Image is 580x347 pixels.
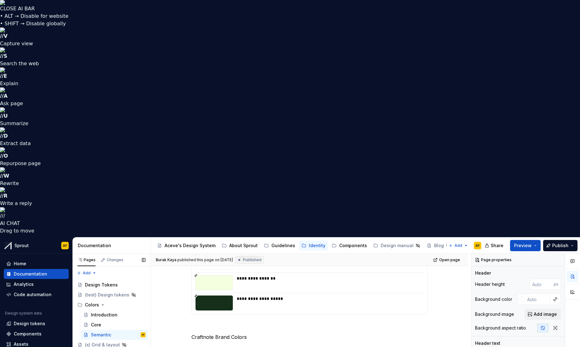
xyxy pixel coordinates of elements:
div: Documentation [14,271,47,277]
a: Documentation [4,269,69,279]
a: Core [81,320,148,330]
a: Guidelines [261,241,298,251]
a: SemanticAY [81,330,148,340]
button: SproutAY [1,239,71,252]
span: Preview [514,242,532,249]
div: Aceve's Design System [165,242,216,249]
div: Pages [77,257,96,262]
button: Add image [525,309,561,320]
button: Publish [543,240,578,251]
p: Craftnote Brand Colors [191,333,428,341]
div: Background image [475,311,514,317]
a: Design tokens [4,319,69,329]
div: AY [63,243,67,248]
div: Design system data [5,311,42,316]
div: Identity [309,242,325,249]
div: Design manual [381,242,414,249]
a: Design manual [371,241,423,251]
div: Header [475,270,491,276]
a: About Sprout [219,241,260,251]
div: Design Tokens [85,282,118,288]
div: AY [142,332,145,338]
span: Add [454,243,462,248]
button: Share [482,240,508,251]
a: Components [4,329,69,339]
p: px [554,282,558,287]
div: Analytics [14,281,34,287]
div: Header text [475,340,500,346]
div: Colors [85,302,99,308]
a: Home [4,259,69,269]
a: Code automation [4,290,69,300]
div: Core [91,322,101,328]
a: (test) Design tokens [75,290,148,300]
a: Analytics [4,279,69,289]
a: Design Tokens [75,280,148,290]
div: Background color [475,296,512,302]
span: Open page [439,257,460,262]
div: Design tokens [14,320,45,327]
button: Add [447,241,470,250]
span: Burak Kaya [156,257,176,262]
div: Page tree [155,239,445,252]
a: Identity [299,241,328,251]
a: Components [329,241,369,251]
input: Auto [530,279,554,290]
span: Share [491,242,503,249]
span: Add [83,271,91,276]
div: About Sprout [229,242,258,249]
div: published this page on [DATE] [177,257,233,262]
div: Home [14,261,26,267]
div: (test) Design tokens [85,292,129,298]
div: Components [14,331,42,337]
span: Published [243,257,261,262]
div: Changes [107,257,123,262]
div: Blog [434,242,444,249]
div: Guidelines [271,242,295,249]
button: Preview [510,240,541,251]
a: Blog [424,241,453,251]
a: Open page [431,256,463,264]
div: Documentation [78,242,148,249]
div: Header height [475,281,505,287]
div: Semantic [91,332,111,338]
div: Introduction [91,312,117,318]
input: Auto [525,294,550,305]
span: Add image [534,311,557,317]
div: AY [475,243,480,248]
div: Sprout [14,242,29,249]
span: Publish [552,242,568,249]
a: Aceve's Design System [155,241,218,251]
button: Add [75,269,98,277]
div: Background aspect ratio [475,325,526,331]
div: Colors [75,300,148,310]
a: Introduction [81,310,148,320]
img: b6c2a6ff-03c2-4811-897b-2ef07e5e0e51.png [4,242,12,249]
div: Components [339,242,367,249]
div: Code automation [14,291,52,298]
